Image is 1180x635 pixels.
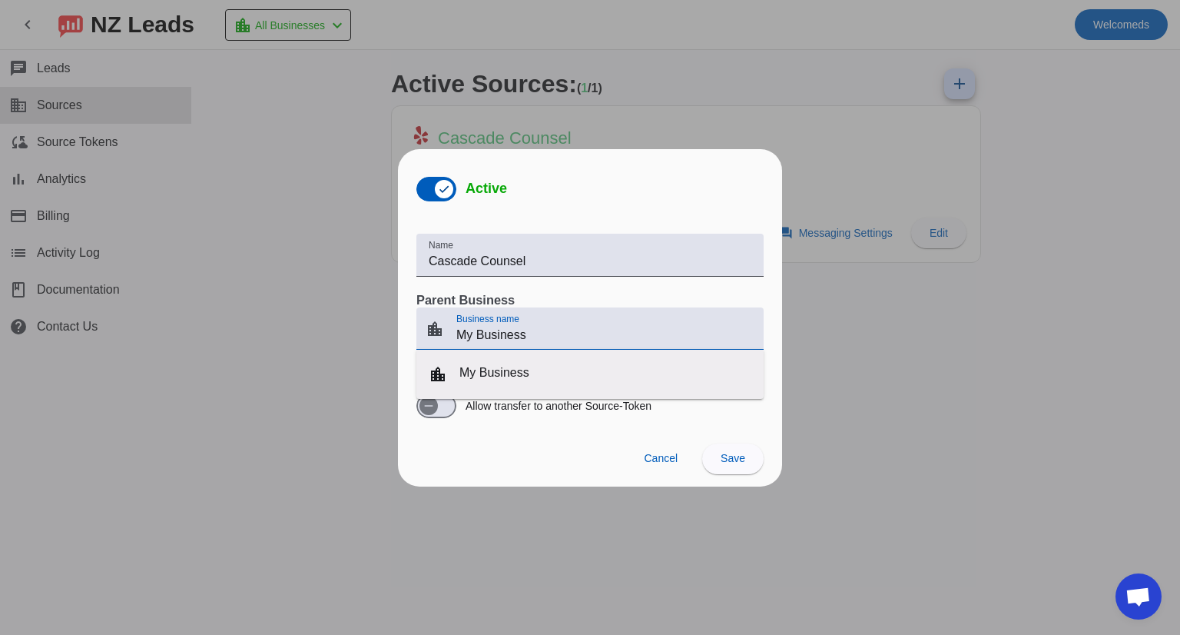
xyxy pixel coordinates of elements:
button: Cancel [631,444,690,474]
label: Allow transfer to another Source-Token [462,398,651,414]
mat-label: Business name [456,314,519,324]
button: Save [702,444,764,474]
div: My Business [429,365,529,384]
mat-icon: location_city [429,365,447,384]
h3: Parent Business [416,292,764,308]
mat-label: Name [429,240,453,250]
mat-icon: location_city [416,320,453,338]
span: Cancel [644,452,678,464]
span: Active [466,181,507,196]
div: Open chat [1115,573,1162,620]
span: Save [721,452,745,464]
